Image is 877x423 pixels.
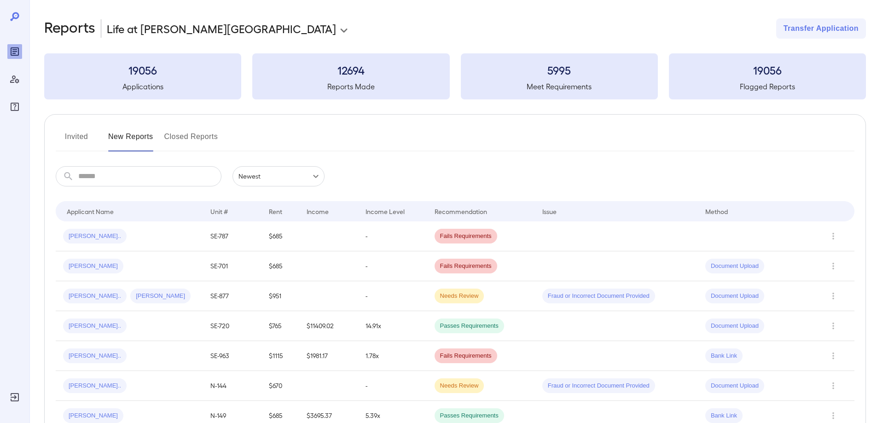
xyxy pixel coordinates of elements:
span: Fails Requirements [435,352,497,360]
div: Newest [232,166,325,186]
span: Bank Link [705,411,743,420]
td: - [358,221,427,251]
span: [PERSON_NAME].. [63,292,127,301]
span: Fails Requirements [435,262,497,271]
span: Bank Link [705,352,743,360]
span: Document Upload [705,322,764,330]
td: SE-877 [203,281,262,311]
div: Unit # [210,206,228,217]
td: $765 [261,311,299,341]
div: Recommendation [435,206,487,217]
div: Applicant Name [67,206,114,217]
button: New Reports [108,129,153,151]
h3: 12694 [252,63,449,77]
td: $670 [261,371,299,401]
h2: Reports [44,18,95,39]
td: $685 [261,251,299,281]
summary: 19056Applications12694Reports Made5995Meet Requirements19056Flagged Reports [44,53,866,99]
h5: Reports Made [252,81,449,92]
span: Passes Requirements [435,322,504,330]
td: $951 [261,281,299,311]
td: SE-963 [203,341,262,371]
td: $685 [261,221,299,251]
div: Log Out [7,390,22,405]
td: N-144 [203,371,262,401]
span: [PERSON_NAME].. [63,322,127,330]
h5: Meet Requirements [461,81,658,92]
span: [PERSON_NAME] [63,411,123,420]
span: Fails Requirements [435,232,497,241]
h5: Applications [44,81,241,92]
td: $1115 [261,341,299,371]
span: [PERSON_NAME].. [63,382,127,390]
td: $1981.17 [299,341,358,371]
button: Invited [56,129,97,151]
td: - [358,251,427,281]
button: Row Actions [826,408,841,423]
span: Fraud or Incorrect Document Provided [542,292,655,301]
h5: Flagged Reports [669,81,866,92]
td: $11409.02 [299,311,358,341]
span: [PERSON_NAME] [63,262,123,271]
td: SE-701 [203,251,262,281]
div: Reports [7,44,22,59]
span: Needs Review [435,292,484,301]
span: Needs Review [435,382,484,390]
button: Row Actions [826,259,841,273]
span: Fraud or Incorrect Document Provided [542,382,655,390]
td: - [358,281,427,311]
div: FAQ [7,99,22,114]
span: [PERSON_NAME].. [63,352,127,360]
div: Income Level [366,206,405,217]
p: Life at [PERSON_NAME][GEOGRAPHIC_DATA] [107,21,336,36]
span: Document Upload [705,262,764,271]
div: Rent [269,206,284,217]
span: Passes Requirements [435,411,504,420]
td: SE-720 [203,311,262,341]
div: Income [307,206,329,217]
button: Row Actions [826,319,841,333]
h3: 5995 [461,63,658,77]
h3: 19056 [44,63,241,77]
button: Row Actions [826,289,841,303]
td: 14.91x [358,311,427,341]
span: Document Upload [705,382,764,390]
td: 1.78x [358,341,427,371]
h3: 19056 [669,63,866,77]
td: - [358,371,427,401]
button: Row Actions [826,229,841,243]
div: Issue [542,206,557,217]
div: Manage Users [7,72,22,87]
span: [PERSON_NAME].. [63,232,127,241]
button: Row Actions [826,348,841,363]
button: Transfer Application [776,18,866,39]
td: SE-787 [203,221,262,251]
div: Method [705,206,728,217]
button: Row Actions [826,378,841,393]
span: [PERSON_NAME] [130,292,191,301]
span: Document Upload [705,292,764,301]
button: Closed Reports [164,129,218,151]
